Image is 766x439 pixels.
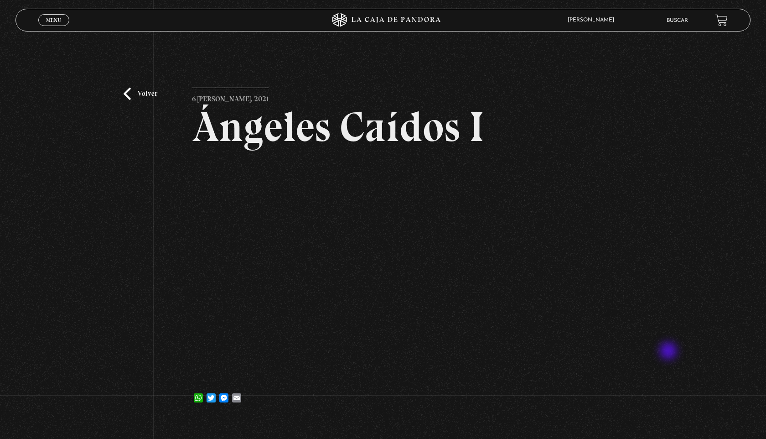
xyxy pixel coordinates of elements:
[46,17,61,23] span: Menu
[205,384,217,402] a: Twitter
[192,88,269,106] p: 6 [PERSON_NAME], 2021
[563,17,623,23] span: [PERSON_NAME]
[192,384,205,402] a: WhatsApp
[124,88,157,100] a: Volver
[43,25,65,31] span: Cerrar
[715,14,728,26] a: View your shopping cart
[192,106,574,148] h2: Ángeles Caídos I
[230,384,243,402] a: Email
[217,384,230,402] a: Messenger
[667,18,688,23] a: Buscar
